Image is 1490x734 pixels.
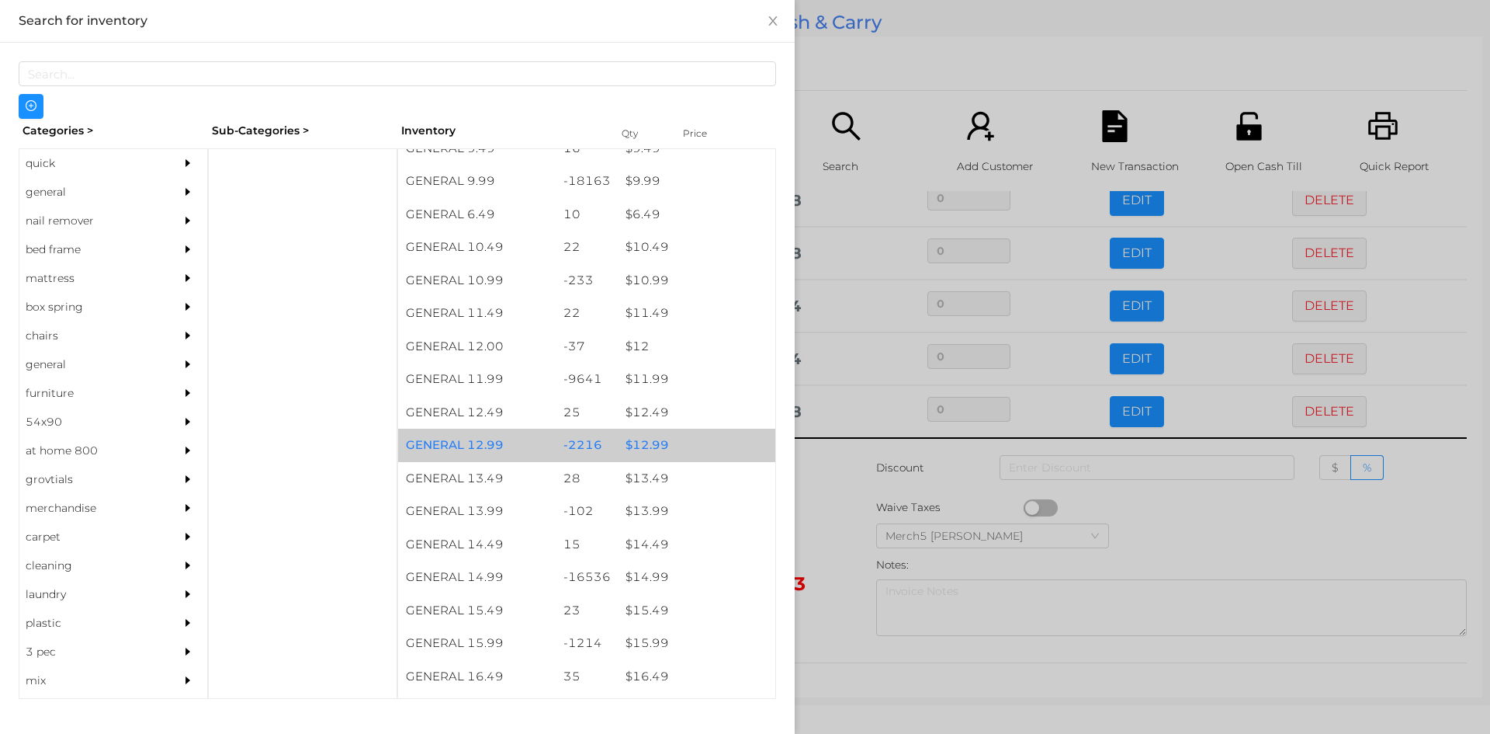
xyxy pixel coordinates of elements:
[618,627,775,660] div: $ 15.99
[19,638,161,666] div: 3 pec
[182,158,193,169] i: icon: caret-right
[618,660,775,694] div: $ 16.49
[556,165,619,198] div: -18163
[182,589,193,600] i: icon: caret-right
[182,646,193,657] i: icon: caret-right
[398,330,556,364] div: GENERAL 12.00
[556,462,619,496] div: 28
[19,695,161,724] div: appliances
[398,693,556,726] div: GENERAL 16.99
[398,297,556,330] div: GENERAL 11.49
[398,264,556,297] div: GENERAL 10.99
[182,359,193,370] i: icon: caret-right
[19,12,776,30] div: Search for inventory
[556,231,619,264] div: 22
[182,531,193,542] i: icon: caret-right
[398,165,556,198] div: GENERAL 9.99
[618,123,664,144] div: Qty
[618,528,775,562] div: $ 14.49
[182,215,193,226] i: icon: caret-right
[618,693,775,726] div: $ 16.99
[401,123,602,139] div: Inventory
[556,693,619,726] div: -642
[182,474,193,485] i: icon: caret-right
[398,231,556,264] div: GENERAL 10.49
[618,561,775,594] div: $ 14.99
[19,149,161,178] div: quick
[208,119,397,143] div: Sub-Categories >
[182,388,193,398] i: icon: caret-right
[618,495,775,528] div: $ 13.99
[398,429,556,462] div: GENERAL 12.99
[19,408,161,437] div: 54x90
[19,437,161,465] div: at home 800
[398,594,556,628] div: GENERAL 15.49
[398,396,556,430] div: GENERAL 12.49
[182,330,193,341] i: icon: caret-right
[618,363,775,396] div: $ 11.99
[182,675,193,686] i: icon: caret-right
[19,235,161,264] div: bed frame
[182,301,193,312] i: icon: caret-right
[618,165,775,198] div: $ 9.99
[398,528,556,562] div: GENERAL 14.49
[19,551,161,580] div: cleaning
[19,465,161,494] div: grovtials
[618,297,775,330] div: $ 11.49
[398,561,556,594] div: GENERAL 14.99
[618,594,775,628] div: $ 15.49
[556,660,619,694] div: 35
[398,363,556,396] div: GENERAL 11.99
[182,617,193,628] i: icon: caret-right
[182,560,193,571] i: icon: caret-right
[556,198,619,231] div: 10
[19,666,161,695] div: mix
[182,445,193,456] i: icon: caret-right
[398,627,556,660] div: GENERAL 15.99
[19,94,43,119] button: icon: plus-circle
[182,244,193,255] i: icon: caret-right
[182,503,193,513] i: icon: caret-right
[19,207,161,235] div: nail remover
[19,264,161,293] div: mattress
[556,297,619,330] div: 22
[618,264,775,297] div: $ 10.99
[618,396,775,430] div: $ 12.49
[618,429,775,462] div: $ 12.99
[556,396,619,430] div: 25
[618,330,775,364] div: $ 12
[19,293,161,322] div: box spring
[556,627,619,660] div: -1214
[556,594,619,628] div: 23
[19,119,208,143] div: Categories >
[19,379,161,408] div: furniture
[19,580,161,609] div: laundry
[182,273,193,284] i: icon: caret-right
[398,495,556,528] div: GENERAL 13.99
[19,609,161,638] div: plastic
[556,264,619,297] div: -233
[618,231,775,264] div: $ 10.49
[556,330,619,364] div: -37
[556,528,619,562] div: 15
[182,416,193,427] i: icon: caret-right
[19,523,161,551] div: carpet
[679,123,741,144] div: Price
[19,494,161,523] div: merchandise
[19,322,161,350] div: chairs
[556,429,619,462] div: -2216
[19,350,161,379] div: general
[767,15,779,27] i: icon: close
[19,61,776,86] input: Search...
[556,363,619,396] div: -9641
[556,495,619,528] div: -102
[182,186,193,197] i: icon: caret-right
[398,462,556,496] div: GENERAL 13.49
[618,462,775,496] div: $ 13.49
[618,198,775,231] div: $ 6.49
[19,178,161,207] div: general
[398,198,556,231] div: GENERAL 6.49
[398,660,556,694] div: GENERAL 16.49
[556,561,619,594] div: -16536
